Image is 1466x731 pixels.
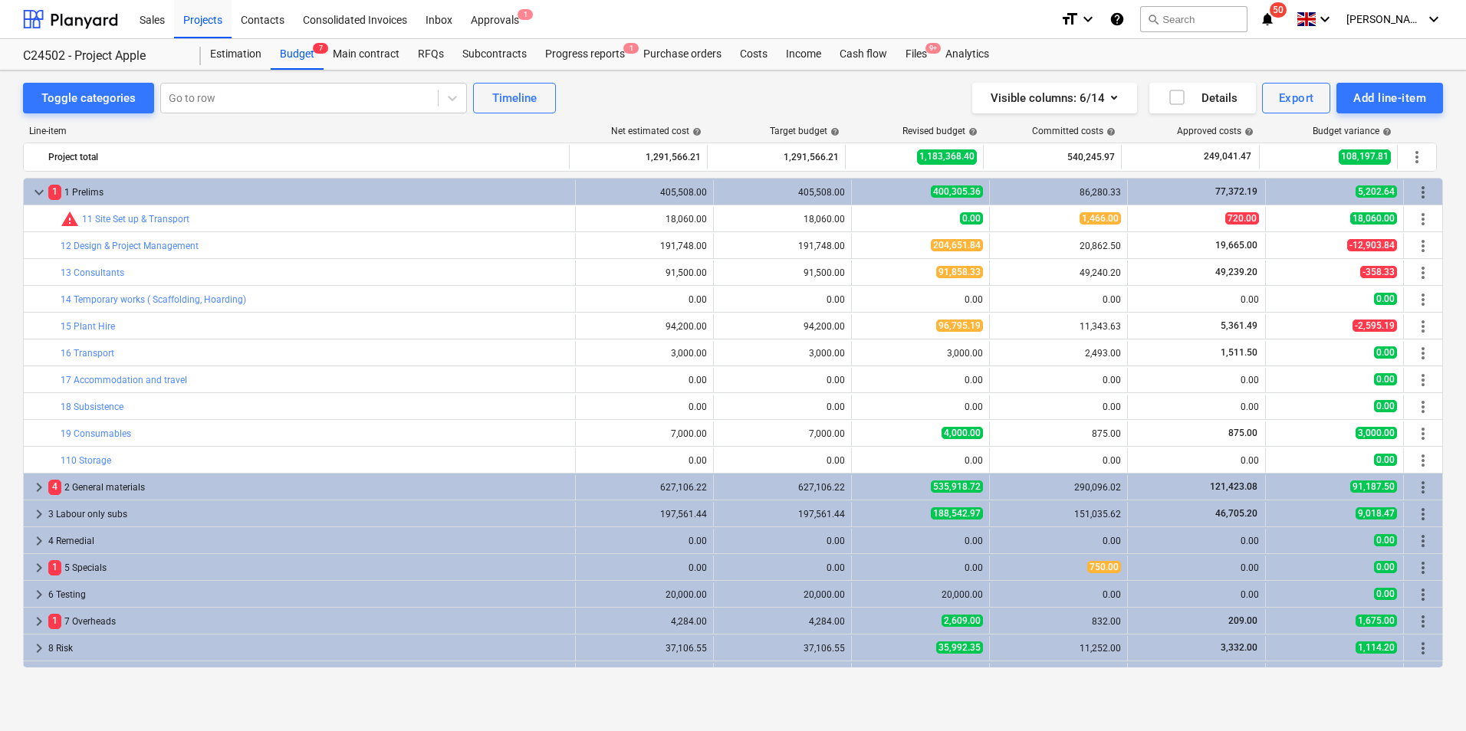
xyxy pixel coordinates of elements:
span: More actions [1414,532,1432,550]
a: 18 Subsistence [61,402,123,412]
div: 2,493.00 [996,348,1121,359]
div: 9 Sales [48,663,569,687]
button: Search [1140,6,1247,32]
span: 1,511.50 [1219,347,1259,358]
div: 20,000.00 [720,589,845,600]
span: 19,665.00 [1214,240,1259,251]
span: 0.00 [1374,400,1397,412]
span: keyboard_arrow_right [30,666,48,684]
div: 0.00 [1134,536,1259,546]
div: 18,060.00 [720,214,845,225]
div: Budget variance [1313,126,1392,136]
div: Purchase orders [634,39,731,70]
div: 1,291,566.21 [714,145,839,169]
span: help [1379,127,1392,136]
div: 0.00 [582,455,707,466]
span: 18,060.00 [1350,212,1397,225]
span: More actions [1414,290,1432,309]
div: 4,284.00 [582,616,707,627]
span: help [1103,127,1116,136]
div: Committed costs [1032,126,1116,136]
div: Costs [731,39,777,70]
span: 1,466.00 [1080,212,1121,225]
span: 0.00 [1374,534,1397,546]
a: 15 Plant Hire [61,321,115,332]
div: 20,000.00 [582,589,707,600]
div: 0.00 [858,294,983,305]
div: 0.00 [996,589,1121,600]
span: More actions [1414,505,1432,523]
span: 0.00 [1374,588,1397,600]
div: Approved costs [1177,126,1254,136]
div: Details [1168,88,1238,108]
span: 1 [518,9,533,20]
span: 108,197.81 [1339,149,1391,164]
a: Cash flow [830,39,896,70]
span: 3,332.00 [1219,642,1259,653]
span: 1 [623,43,639,54]
div: 1 Prelims [48,180,569,205]
span: 0.00 [1374,454,1397,466]
div: 94,200.00 [582,321,707,332]
div: 1,291,566.21 [576,145,701,169]
span: 46,705.20 [1214,508,1259,519]
div: 11,252.00 [996,643,1121,654]
div: 0.00 [858,455,983,466]
i: notifications [1260,10,1275,28]
span: help [965,127,978,136]
span: -2,595.19 [1353,320,1397,332]
div: Estimation [201,39,271,70]
span: Committed costs exceed revised budget [61,210,79,228]
a: Income [777,39,830,70]
span: 750.00 [1087,561,1121,573]
div: 0.00 [858,536,983,546]
span: 35,992.35 [936,641,983,654]
span: 96,795.19 [936,320,983,332]
div: Progress reports [536,39,634,70]
a: RFQs [409,39,453,70]
span: 720.00 [1225,212,1259,225]
span: 1 [48,560,61,575]
a: 14 Temporary works ( Scaffolding, Hoarding) [61,294,246,305]
span: 204,651.84 [931,239,983,251]
span: keyboard_arrow_down [30,183,48,202]
div: 0.00 [1134,455,1259,466]
div: Add line-item [1353,88,1426,108]
div: Export [1279,88,1314,108]
div: 197,561.44 [720,509,845,520]
a: Progress reports1 [536,39,634,70]
a: 16 Transport [61,348,114,359]
div: 405,508.00 [582,187,707,198]
span: 1,675.00 [1356,615,1397,627]
div: 0.00 [996,536,1121,546]
div: 3,000.00 [582,348,707,359]
span: 1,183,368.40 [917,149,977,164]
span: 9,018.47 [1356,507,1397,520]
div: Revised budget [902,126,978,136]
span: 91,858.33 [936,266,983,278]
span: 9+ [925,43,941,54]
span: search [1147,13,1159,25]
div: 4 Remedial [48,529,569,553]
div: Timeline [492,88,537,108]
i: keyboard_arrow_down [1079,10,1097,28]
div: 0.00 [720,536,845,546]
div: Target budget [770,126,840,136]
span: 91,187.50 [1350,480,1397,493]
span: 0.00 [960,212,983,225]
a: Main contract [324,39,409,70]
div: 197,561.44 [582,509,707,520]
a: 11 Site Set up & Transport [82,214,189,225]
div: 0.00 [582,402,707,412]
button: Visible columns:6/14 [972,83,1137,113]
div: Line-item [23,126,570,136]
div: Visible columns : 6/14 [991,88,1119,108]
div: 6 Testing [48,582,569,607]
div: 94,200.00 [720,321,845,332]
i: keyboard_arrow_down [1425,10,1443,28]
a: Budget7 [271,39,324,70]
div: Subcontracts [453,39,536,70]
span: 4,000.00 [942,427,983,439]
